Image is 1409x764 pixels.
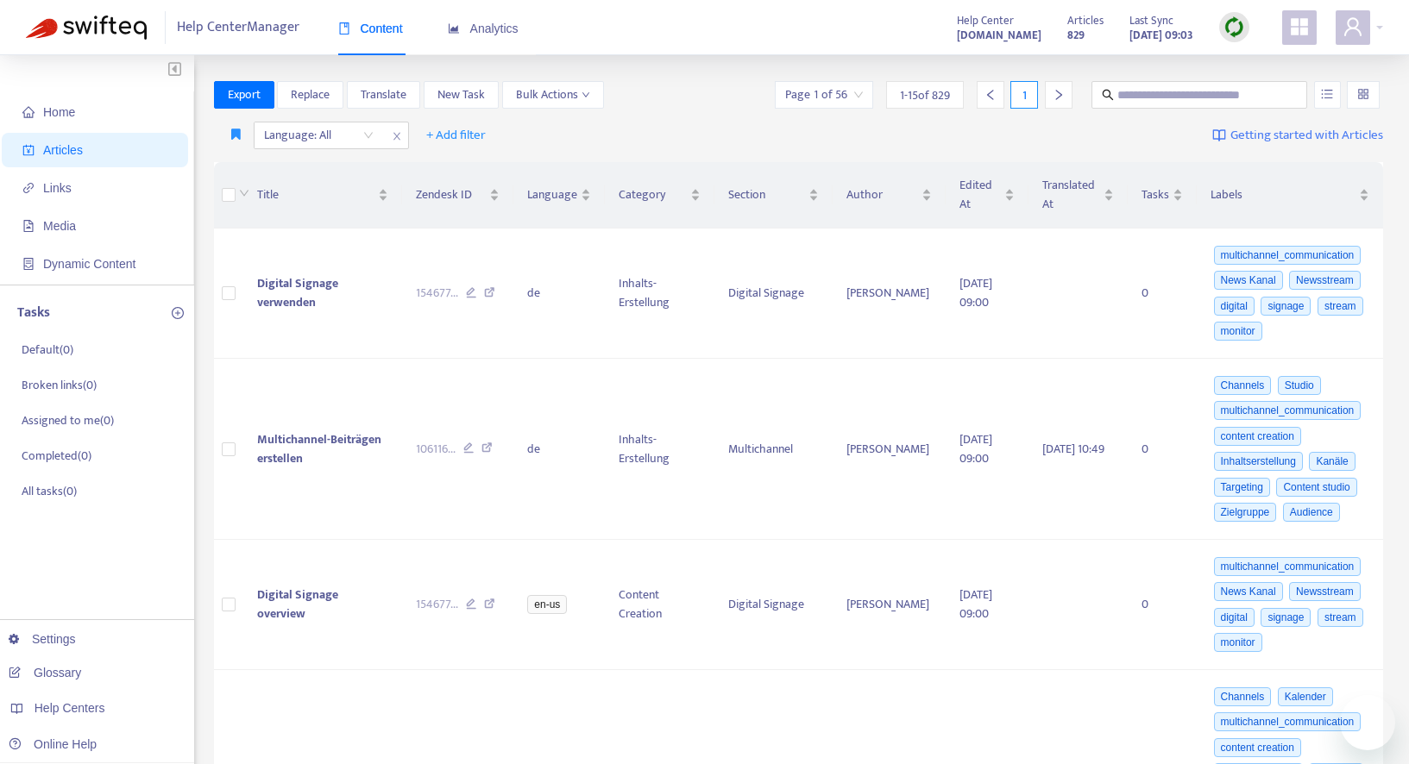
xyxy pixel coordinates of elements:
p: Broken links ( 0 ) [22,376,97,394]
span: unordered-list [1321,88,1333,100]
th: Section [714,162,833,229]
span: Bulk Actions [516,85,590,104]
span: [DATE] 09:00 [959,429,992,468]
span: Language [527,185,577,204]
th: Zendesk ID [402,162,514,229]
img: image-link [1212,128,1226,142]
span: Content studio [1276,478,1356,497]
span: Audience [1283,503,1340,522]
span: plus-circle [172,307,184,319]
iframe: Button to launch messaging window [1340,695,1395,750]
td: de [513,359,605,540]
span: 154677 ... [416,284,458,303]
span: 154677 ... [416,595,458,614]
span: user [1343,16,1363,37]
th: Tasks [1128,162,1197,229]
span: Help Center Manager [177,11,299,44]
span: Dynamic Content [43,257,135,271]
span: account-book [22,144,35,156]
span: [DATE] 09:00 [959,273,992,312]
button: unordered-list [1314,81,1341,109]
span: appstore [1289,16,1310,37]
span: en-us [527,595,567,614]
span: link [22,182,35,194]
span: Last Sync [1129,11,1173,30]
span: Translated At [1042,176,1100,214]
span: search [1102,89,1114,101]
span: Digital Signage verwenden [257,273,338,312]
span: Title [257,185,374,204]
span: Export [228,85,261,104]
td: Inhalts-Erstellung [605,229,714,359]
span: Kanäle [1309,452,1355,471]
th: Language [513,162,605,229]
button: Replace [277,81,343,109]
span: Newsstream [1289,271,1361,290]
span: multichannel_communication [1214,712,1362,731]
span: down [582,91,590,99]
span: [DATE] 10:49 [1042,439,1104,459]
th: Author [833,162,946,229]
span: Newsstream [1289,582,1361,601]
span: + Add filter [426,125,486,146]
span: container [22,258,35,270]
span: Edited At [959,176,1000,214]
td: [PERSON_NAME] [833,359,946,540]
span: close [386,126,408,147]
span: Kalender [1278,687,1333,706]
span: Content [338,22,403,35]
td: de [513,229,605,359]
span: Help Centers [35,701,105,715]
th: Labels [1197,162,1383,229]
th: Title [243,162,402,229]
div: 1 [1010,81,1038,109]
td: Inhalts-Erstellung [605,359,714,540]
span: News Kanal [1214,582,1283,601]
td: 0 [1128,229,1197,359]
span: Digital Signage overview [257,585,338,623]
span: book [338,22,350,34]
span: Getting started with Articles [1230,126,1383,146]
td: [PERSON_NAME] [833,229,946,359]
button: New Task [424,81,499,109]
span: signage [1261,297,1311,316]
span: monitor [1214,633,1262,652]
span: Inhaltserstellung [1214,452,1303,471]
span: down [239,188,249,198]
span: content creation [1214,738,1301,757]
span: New Task [437,85,485,104]
p: Tasks [17,303,50,323]
td: Digital Signage [714,540,833,670]
span: Labels [1211,185,1356,204]
button: Bulk Actionsdown [502,81,604,109]
p: Assigned to me ( 0 ) [22,411,114,429]
span: Author [846,185,918,204]
strong: [DOMAIN_NAME] [957,26,1041,45]
img: sync.dc5367851b00ba804db3.png [1223,16,1245,38]
span: Section [728,185,805,204]
span: Home [43,105,75,119]
a: [DOMAIN_NAME] [957,25,1041,45]
p: Completed ( 0 ) [22,447,91,465]
span: Help Center [957,11,1014,30]
a: Settings [9,632,76,646]
span: digital [1214,608,1255,627]
span: [DATE] 09:00 [959,585,992,623]
span: Targeting [1214,478,1270,497]
a: Glossary [9,666,81,679]
span: multichannel_communication [1214,246,1362,265]
span: Translate [361,85,406,104]
span: Articles [1067,11,1104,30]
th: Translated At [1028,162,1128,229]
td: 0 [1128,359,1197,540]
span: left [984,89,997,101]
img: Swifteq [26,16,147,40]
span: Category [619,185,687,204]
td: [PERSON_NAME] [833,540,946,670]
span: digital [1214,297,1255,316]
span: Zielgruppe [1214,503,1277,522]
button: Export [214,81,274,109]
span: Replace [291,85,330,104]
td: Digital Signage [714,229,833,359]
span: Analytics [448,22,519,35]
